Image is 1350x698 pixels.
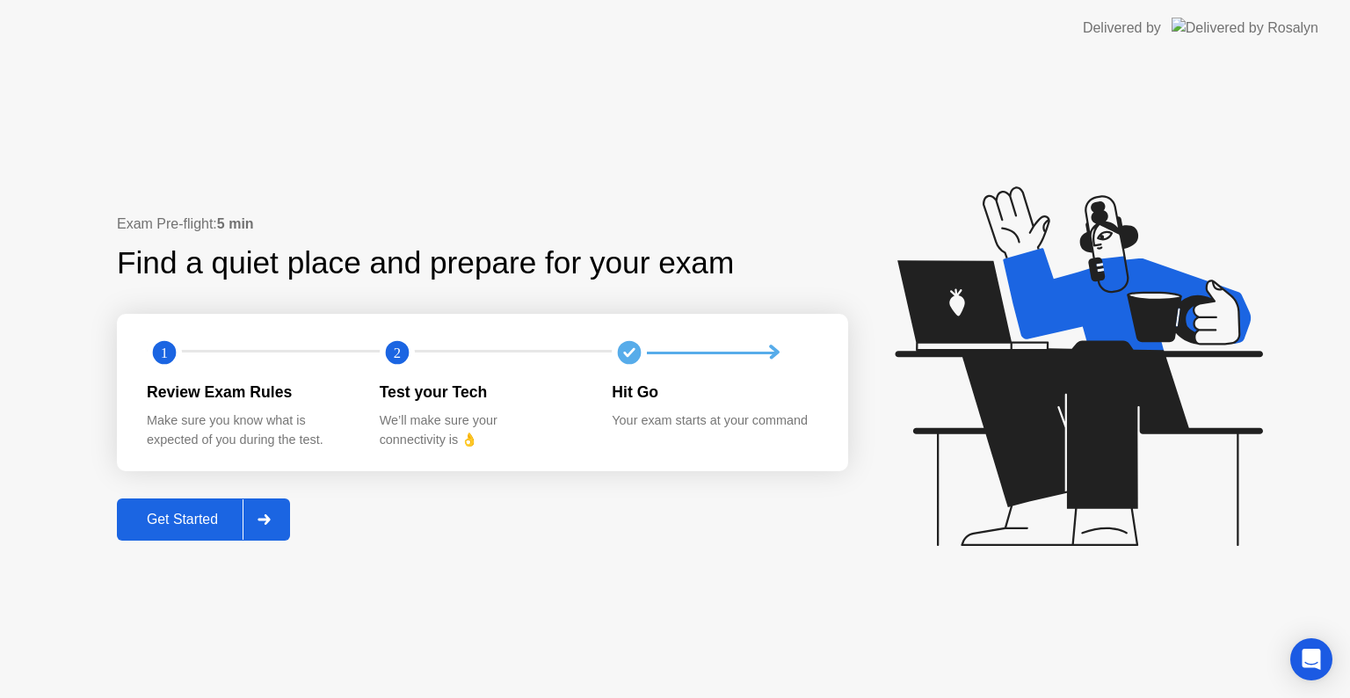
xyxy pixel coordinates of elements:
[1290,638,1332,680] div: Open Intercom Messenger
[380,381,584,404] div: Test your Tech
[612,411,817,431] div: Your exam starts at your command
[117,498,290,541] button: Get Started
[217,216,254,231] b: 5 min
[394,345,401,361] text: 2
[147,381,352,404] div: Review Exam Rules
[612,381,817,404] div: Hit Go
[380,411,584,449] div: We’ll make sure your connectivity is 👌
[117,240,737,287] div: Find a quiet place and prepare for your exam
[122,512,243,527] div: Get Started
[161,345,168,361] text: 1
[1083,18,1161,39] div: Delivered by
[147,411,352,449] div: Make sure you know what is expected of you during the test.
[1172,18,1318,38] img: Delivered by Rosalyn
[117,214,848,235] div: Exam Pre-flight:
